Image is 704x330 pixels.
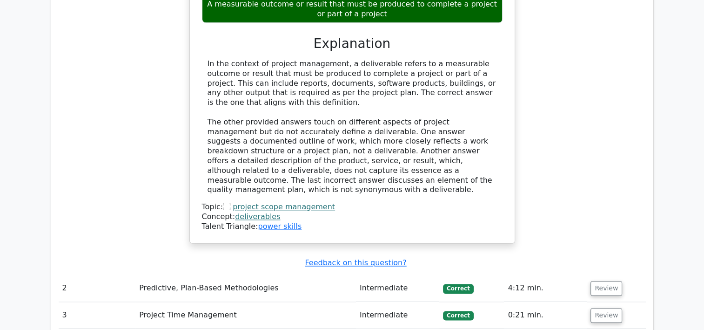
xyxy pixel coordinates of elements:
td: Predictive, Plan-Based Methodologies [135,275,356,302]
td: Intermediate [356,302,439,329]
div: Concept: [202,212,503,222]
td: 4:12 min. [504,275,587,302]
a: power skills [258,222,302,231]
span: Correct [443,284,473,293]
td: 3 [59,302,136,329]
span: Correct [443,311,473,320]
button: Review [590,281,622,296]
td: 2 [59,275,136,302]
a: deliverables [235,212,280,221]
div: Talent Triangle: [202,202,503,231]
a: project scope management [233,202,335,211]
h3: Explanation [208,36,497,52]
a: Feedback on this question? [305,258,406,267]
div: In the context of project management, a deliverable refers to a measurable outcome or result that... [208,59,497,195]
td: 0:21 min. [504,302,587,329]
button: Review [590,308,622,323]
td: Intermediate [356,275,439,302]
div: Topic: [202,202,503,212]
td: Project Time Management [135,302,356,329]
